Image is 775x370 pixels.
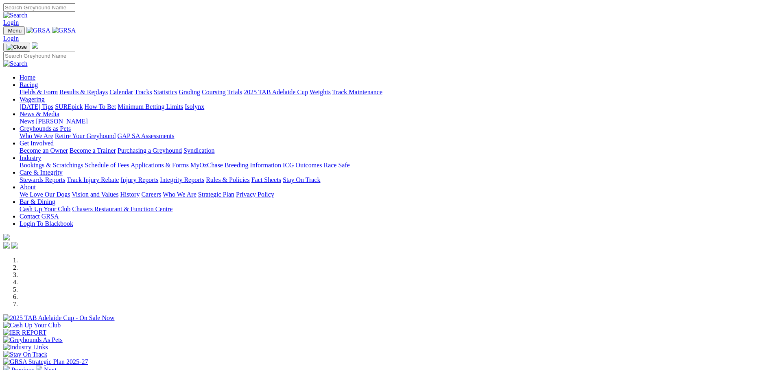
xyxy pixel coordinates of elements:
a: Login [3,35,19,42]
a: Care & Integrity [20,169,63,176]
a: Who We Are [163,191,196,198]
div: News & Media [20,118,772,125]
a: Integrity Reports [160,176,204,183]
img: GRSA [26,27,50,34]
div: Racing [20,89,772,96]
a: Racing [20,81,38,88]
a: Results & Replays [59,89,108,95]
a: Get Involved [20,140,54,147]
a: Tracks [135,89,152,95]
a: Bar & Dining [20,198,55,205]
a: Applications & Forms [131,162,189,169]
a: Syndication [183,147,214,154]
a: Coursing [202,89,226,95]
a: 2025 TAB Adelaide Cup [244,89,308,95]
a: [DATE] Tips [20,103,53,110]
a: Wagering [20,96,45,103]
a: Privacy Policy [236,191,274,198]
a: Industry [20,154,41,161]
img: 2025 TAB Adelaide Cup - On Sale Now [3,314,115,322]
a: Greyhounds as Pets [20,125,71,132]
a: Minimum Betting Limits [118,103,183,110]
img: facebook.svg [3,242,10,249]
button: Toggle navigation [3,43,30,52]
a: Stay On Track [283,176,320,183]
a: Schedule of Fees [85,162,129,169]
div: Care & Integrity [20,176,772,184]
a: Home [20,74,35,81]
a: News [20,118,34,125]
a: Cash Up Your Club [20,206,70,212]
a: Careers [141,191,161,198]
a: GAP SA Assessments [118,132,175,139]
a: About [20,184,36,190]
input: Search [3,52,75,60]
img: Close [7,44,27,50]
a: Contact GRSA [20,213,59,220]
div: Wagering [20,103,772,110]
a: Rules & Policies [206,176,250,183]
img: Search [3,60,28,67]
a: Statistics [154,89,177,95]
a: Stewards Reports [20,176,65,183]
a: We Love Our Dogs [20,191,70,198]
div: Bar & Dining [20,206,772,213]
div: About [20,191,772,198]
a: Purchasing a Greyhound [118,147,182,154]
a: Injury Reports [120,176,158,183]
a: Fact Sheets [251,176,281,183]
a: Calendar [109,89,133,95]
a: ICG Outcomes [283,162,322,169]
img: Cash Up Your Club [3,322,61,329]
a: Track Injury Rebate [67,176,119,183]
a: News & Media [20,110,59,117]
a: MyOzChase [190,162,223,169]
img: twitter.svg [11,242,18,249]
img: Greyhounds As Pets [3,336,63,344]
a: [PERSON_NAME] [36,118,87,125]
a: Breeding Information [225,162,281,169]
div: Industry [20,162,772,169]
a: Login To Blackbook [20,220,73,227]
a: Weights [310,89,331,95]
img: IER REPORT [3,329,46,336]
a: Retire Your Greyhound [55,132,116,139]
img: logo-grsa-white.png [32,42,38,49]
a: Chasers Restaurant & Function Centre [72,206,172,212]
img: logo-grsa-white.png [3,234,10,240]
a: Become a Trainer [70,147,116,154]
a: How To Bet [85,103,116,110]
img: Search [3,12,28,19]
a: Who We Are [20,132,53,139]
a: Grading [179,89,200,95]
a: Race Safe [323,162,349,169]
a: Track Maintenance [332,89,382,95]
img: GRSA Strategic Plan 2025-27 [3,358,88,366]
a: Become an Owner [20,147,68,154]
a: Strategic Plan [198,191,234,198]
a: Login [3,19,19,26]
span: Menu [8,28,22,34]
a: Isolynx [185,103,204,110]
img: Stay On Track [3,351,47,358]
a: Fields & Form [20,89,58,95]
a: History [120,191,140,198]
a: Trials [227,89,242,95]
a: Bookings & Scratchings [20,162,83,169]
a: SUREpick [55,103,83,110]
img: GRSA [52,27,76,34]
input: Search [3,3,75,12]
div: Get Involved [20,147,772,154]
a: Vision and Values [72,191,118,198]
button: Toggle navigation [3,26,25,35]
div: Greyhounds as Pets [20,132,772,140]
img: Industry Links [3,344,48,351]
